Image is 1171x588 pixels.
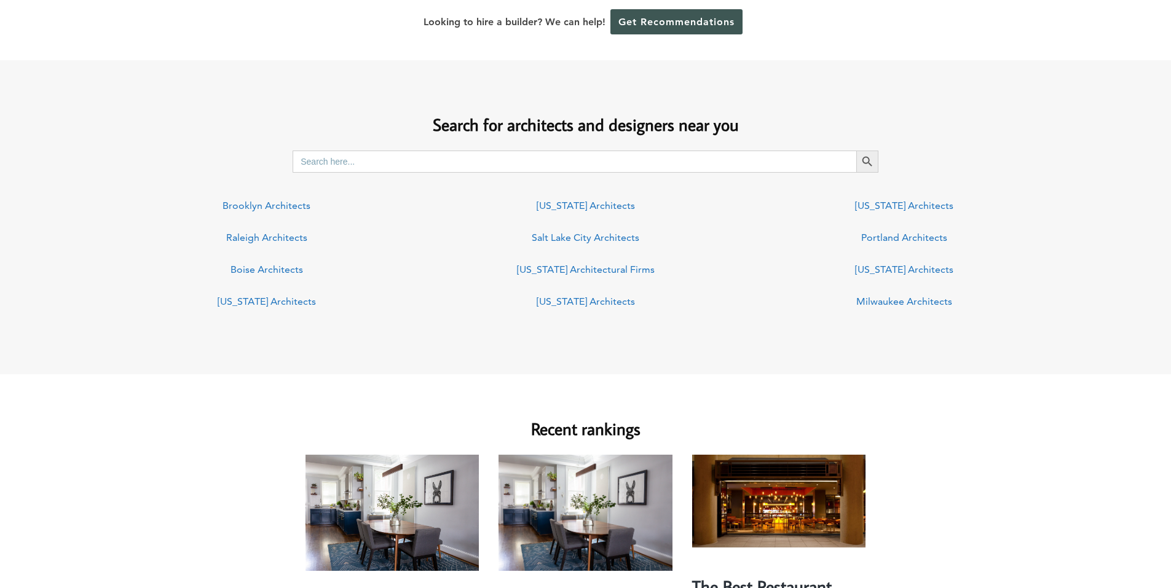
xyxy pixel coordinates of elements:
input: Search here... [293,151,856,173]
a: [US_STATE] Architects [537,200,635,211]
a: Raleigh Architects [226,232,307,243]
a: Milwaukee Architects [856,296,952,307]
a: [US_STATE] Architects [855,200,953,211]
a: Boise Architects [231,264,303,275]
a: [US_STATE] Architects [855,264,953,275]
svg: Search [861,155,874,168]
a: Brooklyn Architects [223,200,310,211]
a: [US_STATE] Architectural Firms [517,264,655,275]
a: [US_STATE] Architects [537,296,635,307]
a: Salt Lake City Architects [532,232,639,243]
a: [US_STATE] Architects [218,296,316,307]
h2: Recent rankings [306,399,866,441]
a: Get Recommendations [610,9,743,34]
a: Portland Architects [861,232,947,243]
